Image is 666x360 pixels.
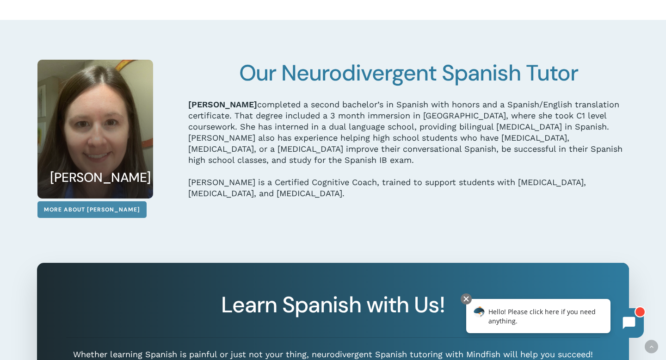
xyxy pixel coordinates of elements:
p: Whether learning Spanish is painful or just not your thing, neurodivergent Spanish tutoring with ... [66,349,600,360]
strong: [PERSON_NAME] [188,99,257,109]
span: More About [PERSON_NAME] [44,205,140,214]
div: completed a second bachelor’s in Spanish with honors and a Spanish/English translation certificat... [188,99,629,166]
iframe: Chatbot [456,292,653,347]
h2: Learn Spanish with Us! [66,292,600,318]
p: [PERSON_NAME] is a Certified Cognitive Coach, trained to support students with [MEDICAL_DATA], [M... [188,177,629,199]
span: Our Neurodivergent Spanish Tutor [239,58,578,87]
a: More About [PERSON_NAME] [37,201,147,218]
